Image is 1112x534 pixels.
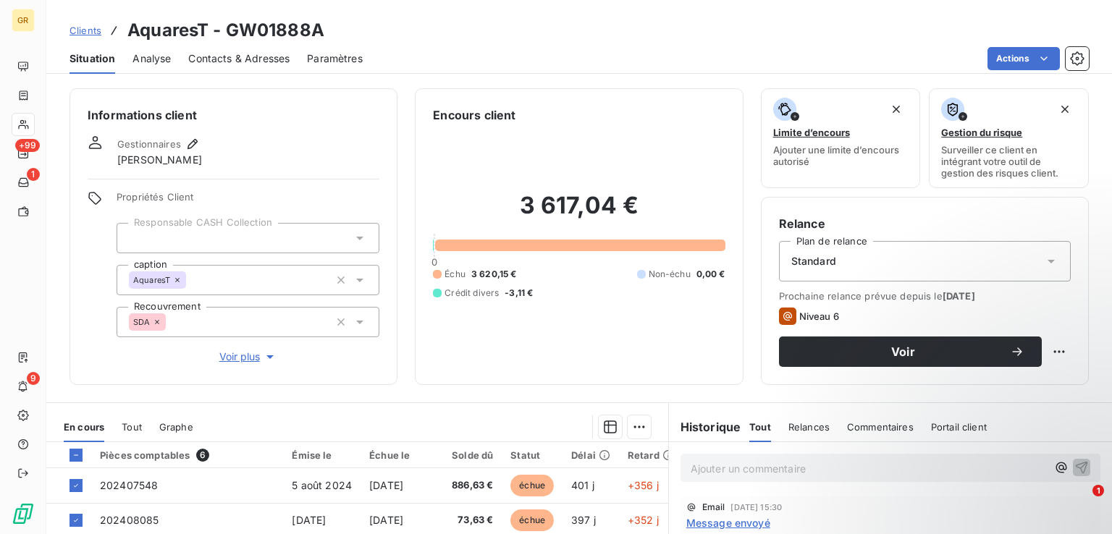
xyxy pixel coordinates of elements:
[12,9,35,32] div: GR
[186,274,198,287] input: Ajouter une valeur
[779,336,1042,367] button: Voir
[132,51,171,66] span: Analyse
[628,449,674,461] div: Retard
[12,502,35,525] img: Logo LeanPay
[788,421,830,433] span: Relances
[1063,485,1098,520] iframe: Intercom live chat
[773,127,850,138] span: Limite d’encours
[69,51,115,66] span: Situation
[369,479,403,491] span: [DATE]
[117,153,202,167] span: [PERSON_NAME]
[159,421,193,433] span: Graphe
[773,144,909,167] span: Ajouter une limite d’encours autorisé
[433,191,725,234] h2: 3 617,04 €
[649,268,691,281] span: Non-échu
[702,503,725,512] span: Email
[799,310,839,322] span: Niveau 6
[445,268,466,281] span: Échu
[628,479,659,491] span: +356 j
[628,514,659,526] span: +352 j
[822,394,1112,495] iframe: Intercom notifications message
[166,315,177,329] input: Ajouter une valeur
[686,515,770,530] span: Message envoyé
[133,318,150,326] span: SDA
[133,276,170,284] span: AquaresT
[292,449,352,461] div: Émise le
[64,421,104,433] span: En cours
[69,23,101,38] a: Clients
[471,268,517,281] span: 3 620,15 €
[571,479,594,491] span: 401 j
[219,349,277,364] span: Voir plus
[122,421,142,433] span: Tout
[27,372,40,385] span: 9
[571,514,596,526] span: 397 j
[941,127,1022,138] span: Gestion du risque
[510,449,554,461] div: Statut
[779,215,1071,232] h6: Relance
[196,449,209,462] span: 6
[27,168,40,181] span: 1
[669,418,741,436] h6: Historique
[929,88,1089,188] button: Gestion du risqueSurveiller ce client en intégrant votre outil de gestion des risques client.
[369,449,434,461] div: Échue le
[188,51,290,66] span: Contacts & Adresses
[987,47,1060,70] button: Actions
[100,449,274,462] div: Pièces comptables
[761,88,921,188] button: Limite d’encoursAjouter une limite d’encours autorisé
[433,106,515,124] h6: Encours client
[292,479,352,491] span: 5 août 2024
[129,232,140,245] input: Ajouter une valeur
[369,514,403,526] span: [DATE]
[796,346,1010,357] span: Voir
[941,144,1077,179] span: Surveiller ce client en intégrant votre outil de gestion des risques client.
[69,25,101,36] span: Clients
[88,106,379,124] h6: Informations client
[15,139,40,152] span: +99
[730,503,782,512] span: [DATE] 15:30
[117,349,379,365] button: Voir plus
[452,449,493,461] div: Solde dû
[431,256,437,268] span: 0
[510,509,554,531] span: échue
[100,479,158,491] span: 202407548
[779,290,1071,302] span: Prochaine relance prévue depuis le
[445,287,499,300] span: Crédit divers
[505,287,533,300] span: -3,11 €
[452,478,493,493] span: 886,63 €
[117,191,379,211] span: Propriétés Client
[307,51,363,66] span: Paramètres
[127,17,324,43] h3: AquaresT - GW01888A
[791,254,836,268] span: Standard
[117,138,181,150] span: Gestionnaires
[452,513,493,527] span: 73,63 €
[1092,485,1104,496] span: 1
[696,268,725,281] span: 0,00 €
[510,475,554,496] span: échue
[292,514,326,526] span: [DATE]
[943,290,975,302] span: [DATE]
[100,514,159,526] span: 202408085
[571,449,610,461] div: Délai
[749,421,771,433] span: Tout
